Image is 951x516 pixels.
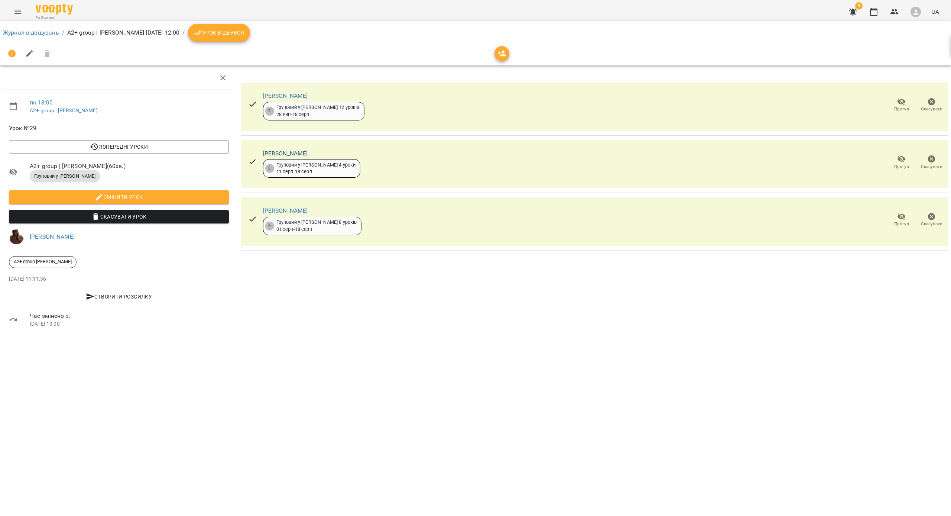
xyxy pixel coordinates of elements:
span: Скасувати [921,164,942,170]
span: Створити розсилку [12,292,226,301]
a: [PERSON_NAME] [263,207,308,214]
div: Груповий у [PERSON_NAME] 8 уроків 01 серп - 18 серп [276,219,357,233]
a: пн , 13:00 [30,99,53,106]
div: A2+ group [PERSON_NAME] [9,256,77,268]
div: Груповий у [PERSON_NAME] 12 уроків 28 лип - 18 серп [276,104,360,118]
div: Груповий у [PERSON_NAME] 4 уроки 11 серп - 18 серп [276,162,356,175]
span: Урок відбувся [194,28,244,37]
p: [DATE] 13:00 [30,320,229,328]
button: Скасувати [916,210,947,230]
a: Журнал відвідувань [3,29,59,36]
span: Урок №29 [9,124,229,133]
div: 2 [265,164,274,173]
div: 6 [265,222,274,230]
button: Прогул [886,210,916,230]
span: A2+ group [PERSON_NAME] [9,258,76,265]
span: 9 [855,2,863,10]
button: Прогул [886,152,916,173]
span: Груповий у [PERSON_NAME] [30,173,100,180]
a: [PERSON_NAME] [30,233,75,240]
button: Прогул [886,95,916,116]
button: Урок відбувся [188,24,250,42]
nav: breadcrumb [3,24,948,42]
button: Змінити урок [9,190,229,204]
a: [PERSON_NAME] [263,150,308,157]
span: A2+ group | [PERSON_NAME] ( 60 хв. ) [30,162,229,171]
a: [PERSON_NAME] [263,92,308,99]
span: For Business [36,15,73,20]
li: / [62,28,64,37]
img: Voopty Logo [36,4,73,14]
span: Прогул [894,164,909,170]
p: [DATE] 11:11:36 [9,275,229,283]
span: Попередні уроки [15,142,223,151]
button: Скасувати [916,95,947,116]
div: 7 [265,107,274,116]
span: Скасувати Урок [15,212,223,221]
button: Скасувати [916,152,947,173]
p: A2+ group | [PERSON_NAME] [DATE] 12:00 [67,28,180,37]
li: / [182,28,185,37]
span: Скасувати [921,221,942,227]
button: Створити розсилку [9,290,229,303]
button: Menu [9,3,27,21]
span: Прогул [894,221,909,227]
span: Прогул [894,106,909,112]
button: Попередні уроки [9,140,229,154]
span: Скасувати [921,106,942,112]
button: Скасувати Урок [9,210,229,223]
span: Змінити урок [15,193,223,201]
a: A2+ group | [PERSON_NAME] [30,107,98,113]
span: Час змінено з: [30,312,229,320]
img: 3c9324ac2b6f4726937e6d6256b13e9c.jpeg [9,229,24,244]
